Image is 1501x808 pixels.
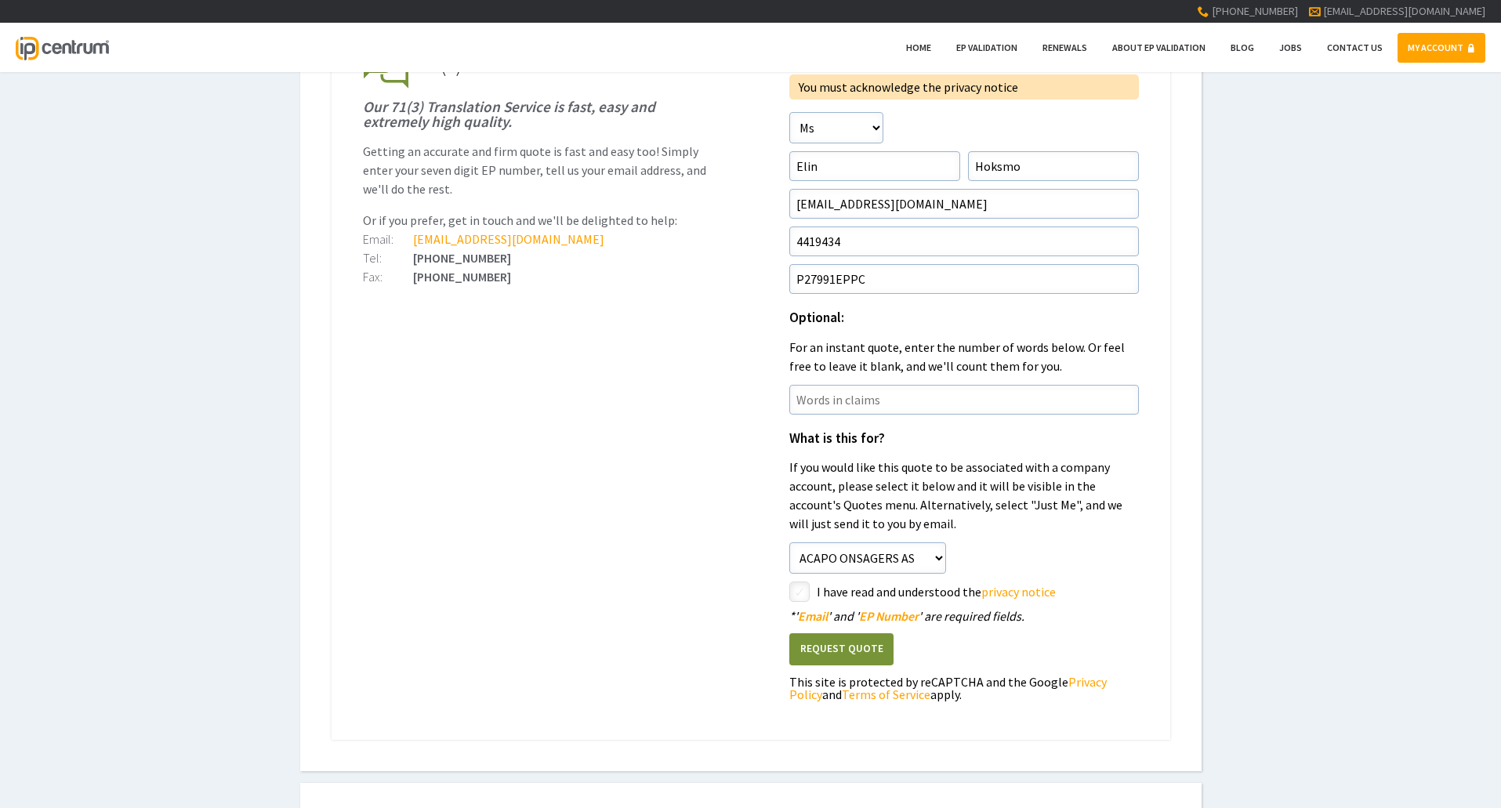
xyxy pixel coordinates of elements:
span: Home [906,42,931,53]
div: Fax: [363,270,413,283]
input: Your Reference [789,264,1139,294]
span: Email [798,608,828,624]
a: About EP Validation [1102,33,1216,63]
a: Blog [1220,33,1264,63]
label: styled-checkbox [789,582,810,602]
span: EP Validation [956,42,1017,53]
span: 71(3) Claims Translations [419,50,641,78]
span: Renewals [1042,42,1087,53]
a: MY ACCOUNT [1398,33,1485,63]
h1: Optional: [789,311,1139,325]
input: EP Number [789,226,1139,256]
a: Privacy Policy [789,674,1107,702]
span: Jobs [1279,42,1302,53]
a: Contact Us [1317,33,1393,63]
input: Words in claims [789,385,1139,415]
a: EP Validation [946,33,1028,63]
a: Home [896,33,941,63]
div: Tel: [363,252,413,264]
input: Email [789,189,1139,219]
a: privacy notice [981,584,1056,600]
h1: Our 71(3) Translation Service is fast, easy and extremely high quality. [363,100,712,129]
a: [EMAIL_ADDRESS][DOMAIN_NAME] [1323,4,1485,18]
h1: What is this for? [789,432,1139,446]
div: This site is protected by reCAPTCHA and the Google and apply. [789,676,1139,701]
input: First Name [789,151,960,181]
a: Renewals [1032,33,1097,63]
a: [EMAIL_ADDRESS][DOMAIN_NAME] [413,231,604,247]
div: Email: [363,233,413,245]
a: IP Centrum [16,23,108,72]
a: Terms of Service [842,687,930,702]
span: EP Number [859,608,919,624]
div: [PHONE_NUMBER] [363,270,712,283]
span: [PHONE_NUMBER] [1212,4,1298,18]
p: If you would like this quote to be associated with a company account, please select it below and ... [789,458,1139,533]
button: Request Quote [789,633,894,665]
div: You must acknowledge the privacy notice [792,78,1136,96]
label: I have read and understood the [817,582,1139,602]
p: Getting an accurate and firm quote is fast and easy too! Simply enter your seven digit EP number,... [363,142,712,198]
div: ' ' and ' ' are required fields. [789,610,1139,622]
div: [PHONE_NUMBER] [363,252,712,264]
a: Jobs [1269,33,1312,63]
span: Blog [1231,42,1254,53]
span: About EP Validation [1112,42,1206,53]
span: Contact Us [1327,42,1383,53]
p: For an instant quote, enter the number of words below. Or feel free to leave it blank, and we'll ... [789,338,1139,375]
p: Or if you prefer, get in touch and we'll be delighted to help: [363,211,712,230]
input: Surname [968,151,1139,181]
